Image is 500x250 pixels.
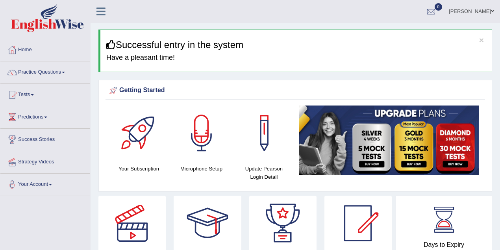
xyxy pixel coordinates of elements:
[435,3,443,11] span: 0
[0,106,90,126] a: Predictions
[0,84,90,104] a: Tests
[174,165,229,173] h4: Microphone Setup
[111,165,166,173] h4: Your Subscription
[0,61,90,81] a: Practice Questions
[107,85,483,96] div: Getting Started
[405,241,483,248] h4: Days to Expiry
[106,54,486,62] h4: Have a pleasant time!
[0,174,90,193] a: Your Account
[299,106,479,175] img: small5.jpg
[0,129,90,148] a: Success Stories
[0,39,90,59] a: Home
[0,151,90,171] a: Strategy Videos
[237,165,291,181] h4: Update Pearson Login Detail
[479,36,484,44] button: ×
[106,40,486,50] h3: Successful entry in the system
